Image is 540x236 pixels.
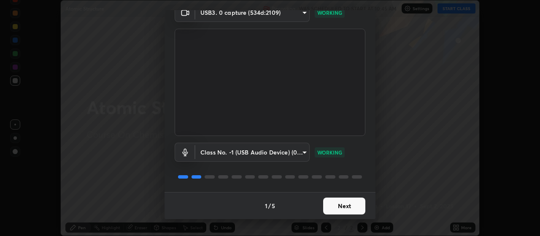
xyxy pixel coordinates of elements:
div: USB3. 0 capture (534d:2109) [195,3,310,22]
button: Next [323,198,365,214]
p: WORKING [317,9,342,16]
div: USB3. 0 capture (534d:2109) [195,143,310,162]
h4: / [268,201,271,210]
h4: 5 [272,201,275,210]
h4: 1 [265,201,267,210]
p: WORKING [317,149,342,156]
